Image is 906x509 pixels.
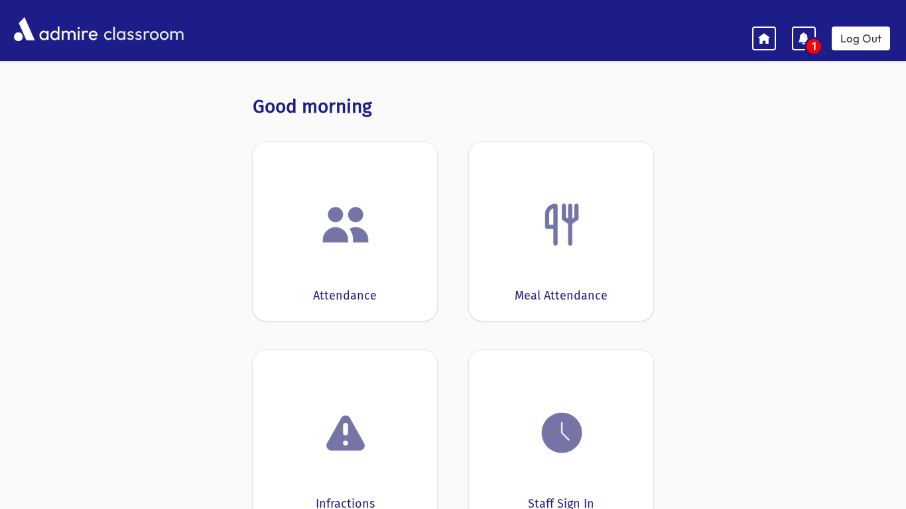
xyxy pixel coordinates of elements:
img: exclamation.png [320,410,371,461]
span: classroom [101,12,184,47]
img: AdmirePro [11,14,101,44]
img: Fork.png [537,199,587,250]
img: clock.png [537,408,587,458]
h3: Good morning [253,95,653,118]
div: Meal Attendance [515,287,608,305]
span: 1 [807,40,821,53]
div: Attendance [313,287,377,305]
a: Log Out [832,27,890,50]
img: users.png [320,199,371,250]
